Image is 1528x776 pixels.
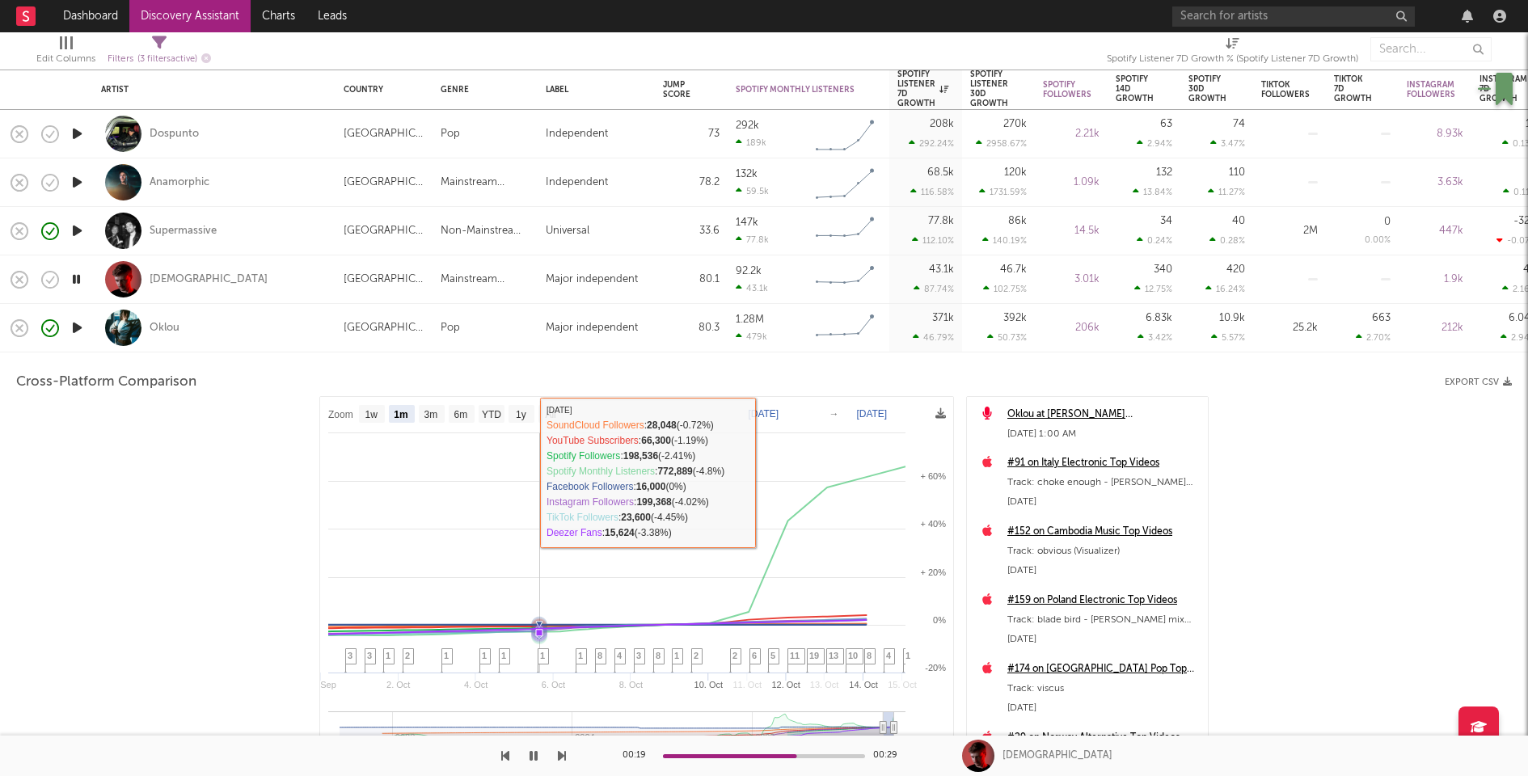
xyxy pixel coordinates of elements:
div: 392k [1003,313,1027,323]
span: 1 [578,651,583,660]
span: 4 [617,651,622,660]
a: Anamorphic [150,175,209,190]
div: 1.09k [1043,173,1100,192]
div: Oklou at [PERSON_NAME][GEOGRAPHIC_DATA][PERSON_NAME] ([DATE]) [1007,405,1200,424]
div: 147k [736,217,758,228]
div: Genre [441,85,521,95]
div: 212k [1407,318,1463,338]
text: Zoom [328,409,353,420]
div: 371k [932,313,954,323]
a: #91 on Italy Electronic Top Videos [1007,453,1200,473]
div: 86k [1008,216,1027,226]
div: Spotify Listener 30D Growth [970,70,1008,108]
text: 10. Oct [694,680,723,690]
div: Independent [546,124,608,144]
div: 116.58 % [910,187,954,197]
div: 46.79 % [913,332,954,343]
div: Label [546,85,639,95]
div: 12.75 % [1134,284,1172,294]
text: → [829,408,838,420]
svg: Chart title [808,308,881,348]
div: [GEOGRAPHIC_DATA] [344,318,424,338]
div: 43.1k [736,283,768,293]
text: YTD [482,409,501,420]
div: 63 [1160,119,1172,129]
text: All [545,409,555,420]
div: 447k [1407,221,1463,241]
text: + 40% [921,519,947,529]
div: Spotify Listener 7D Growth % (Spotify Listener 7D Growth) [1107,49,1358,69]
div: Country [344,85,416,95]
div: 68.5k [927,167,954,178]
div: 40 [1232,216,1245,226]
div: 80.1 [663,270,720,289]
span: 4 [886,651,891,660]
text: 6m [454,409,468,420]
span: 1 [501,651,506,660]
text: 13. Oct [810,680,838,690]
svg: Chart title [808,259,881,300]
div: Pop [441,318,460,338]
div: #174 on [GEOGRAPHIC_DATA] Pop Top Videos [1007,660,1200,679]
div: 11.27 % [1208,187,1245,197]
text: 8. Oct [619,680,643,690]
div: 25.2k [1261,318,1318,338]
span: 11 [790,651,800,660]
div: 33.6 [663,221,720,241]
div: 46.7k [1000,264,1027,275]
div: Filters(3 filters active) [108,29,211,76]
div: Spotify 30D Growth [1188,74,1226,103]
a: #159 on Poland Electronic Top Videos [1007,591,1200,610]
div: [GEOGRAPHIC_DATA] [344,221,424,241]
div: [GEOGRAPHIC_DATA] [344,173,424,192]
div: [DEMOGRAPHIC_DATA] [1002,749,1112,763]
text: 14. Oct [849,680,877,690]
span: 3 [367,651,372,660]
div: 87.74 % [914,284,954,294]
text: + 60% [921,471,947,481]
text: [DATE] [856,408,887,420]
div: 132 [1156,167,1172,178]
div: 00:19 [623,746,655,765]
div: 2M [1261,221,1318,241]
span: 1 [674,651,679,660]
div: #152 on Cambodia Music Top Videos [1007,522,1200,542]
div: Track: blade bird - [PERSON_NAME] mix (Official Visualizer) [1007,610,1200,630]
span: 13 [829,651,838,660]
div: 292.24 % [909,138,954,149]
div: Spotify Listener 7D Growth [897,70,948,108]
div: Major independent [546,318,638,338]
div: 112.10 % [912,235,954,246]
text: 11. Oct [732,680,761,690]
div: Track: choke enough - [PERSON_NAME] remix (Official Visualizer) [1007,473,1200,492]
div: Mainstream Electronic [441,270,530,289]
div: 78.2 [663,173,720,192]
div: Dospunto [150,127,199,141]
div: 3.01k [1043,270,1100,289]
div: 208k [930,119,954,129]
div: Spotify 14D Growth [1116,74,1154,103]
svg: Chart title [808,162,881,203]
div: 77.8k [736,234,769,245]
text: 1w [365,409,378,420]
text: 12. Oct [771,680,800,690]
div: 140.19 % [982,235,1027,246]
div: Tiktok Followers [1261,80,1310,99]
div: Spotify Monthly Listeners [736,85,857,95]
a: [DEMOGRAPHIC_DATA] [150,272,268,287]
div: 73 [663,124,720,144]
div: Independent [546,173,608,192]
div: 13.84 % [1133,187,1172,197]
div: Spotify Followers [1043,80,1091,99]
text: 3m [424,409,438,420]
div: [DATE] 1:00 AM [1007,424,1200,444]
div: 10.9k [1219,313,1245,323]
span: 1 [444,651,449,660]
div: Spotify Listener 7D Growth % (Spotify Listener 7D Growth) [1107,29,1358,76]
span: 8 [597,651,602,660]
div: [GEOGRAPHIC_DATA] [344,270,424,289]
span: 3 [348,651,352,660]
span: 2 [694,651,699,660]
text: -20% [925,663,946,673]
div: 189k [736,137,766,148]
